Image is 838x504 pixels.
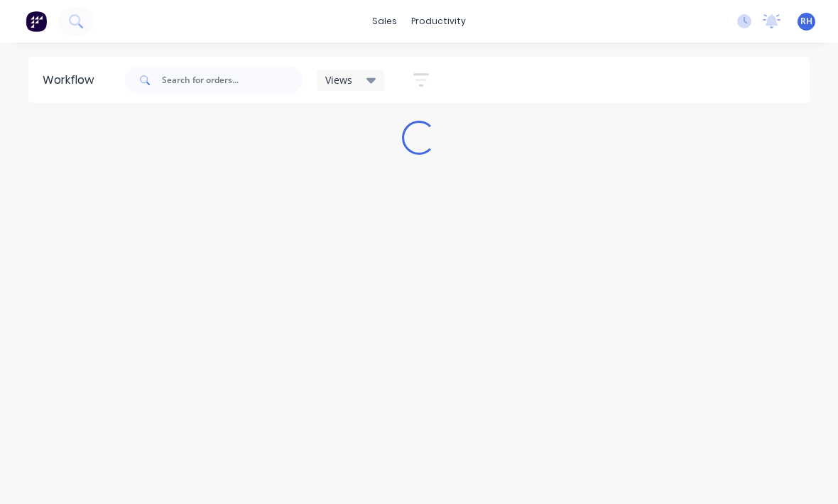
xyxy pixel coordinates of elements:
[26,11,47,32] img: Factory
[365,11,404,32] div: sales
[404,11,473,32] div: productivity
[800,15,812,28] span: RH
[325,72,352,87] span: Views
[162,66,303,94] input: Search for orders...
[43,72,101,89] div: Workflow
